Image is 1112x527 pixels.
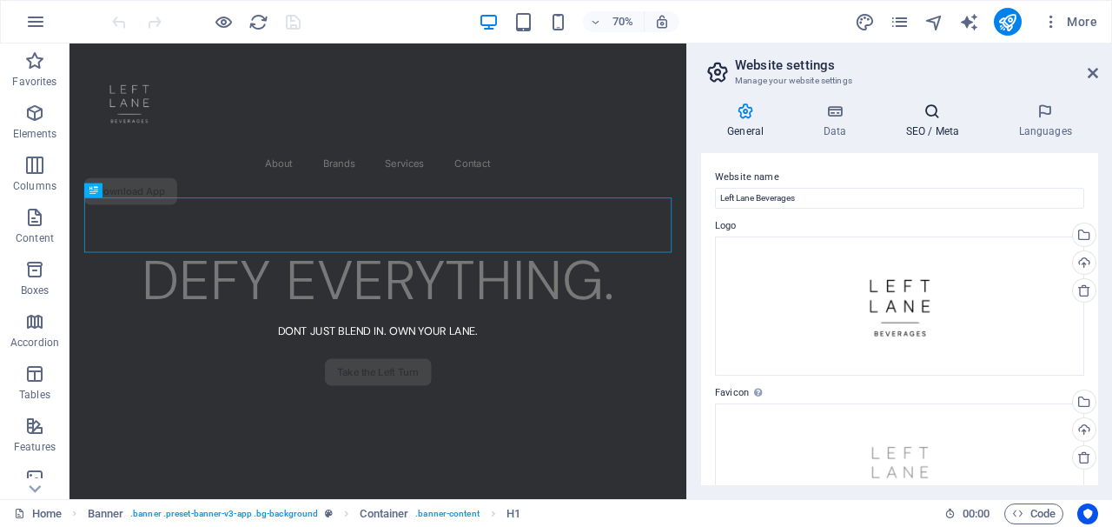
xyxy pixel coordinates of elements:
[890,12,910,32] i: Pages (Ctrl+Alt+S)
[1012,504,1056,524] span: Code
[360,504,408,524] span: Click to select. Double-click to edit
[735,73,1063,89] h3: Manage your website settings
[506,504,520,524] span: Click to select. Double-click to edit
[855,12,875,32] i: Design (Ctrl+Alt+Y)
[654,14,670,30] i: On resize automatically adjust zoom level to fit chosen device.
[213,11,234,32] button: Click here to leave preview mode and continue editing
[248,12,268,32] i: Reload page
[994,8,1022,36] button: publish
[21,284,50,297] p: Boxes
[14,504,62,524] a: Click to cancel selection. Double-click to open Pages
[14,440,56,454] p: Features
[19,388,50,402] p: Tables
[583,11,645,32] button: 70%
[715,188,1084,209] input: Name...
[715,237,1084,376] div: TransparentBlackFont-l_uAWmPOQsPHahqnH_AEBw.png
[855,11,876,32] button: design
[16,231,54,245] p: Content
[797,103,879,139] h4: Data
[13,179,56,193] p: Columns
[959,12,979,32] i: AI Writer
[1004,504,1063,524] button: Code
[715,167,1084,188] label: Website name
[715,383,1084,404] label: Favicon
[715,216,1084,237] label: Logo
[248,11,268,32] button: reload
[609,11,637,32] h6: 70%
[325,509,333,518] i: This element is a customizable preset
[944,504,990,524] h6: Session time
[12,75,56,89] p: Favorites
[13,127,57,141] p: Elements
[415,504,479,524] span: . banner-content
[975,507,977,520] span: :
[1042,13,1097,30] span: More
[997,12,1017,32] i: Publish
[735,57,1098,73] h2: Website settings
[701,103,797,139] h4: General
[1077,504,1098,524] button: Usercentrics
[959,11,980,32] button: text_generator
[1036,8,1104,36] button: More
[10,336,59,350] p: Accordion
[890,11,910,32] button: pages
[924,11,945,32] button: navigator
[963,504,990,524] span: 00 00
[88,504,124,524] span: Click to select. Double-click to edit
[88,504,521,524] nav: breadcrumb
[879,103,992,139] h4: SEO / Meta
[130,504,318,524] span: . banner .preset-banner-v3-app .bg-background
[992,103,1098,139] h4: Languages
